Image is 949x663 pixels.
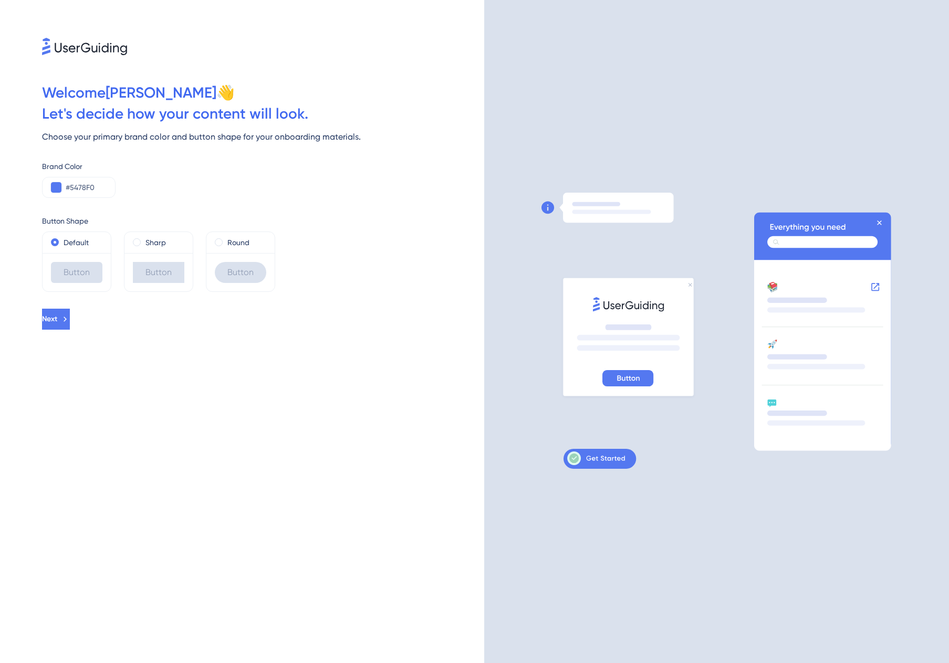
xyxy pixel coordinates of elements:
span: Next [42,313,57,325]
div: Button [51,262,102,283]
div: Button Shape [42,215,484,227]
div: Button [215,262,266,283]
div: Choose your primary brand color and button shape for your onboarding materials. [42,131,484,143]
div: Brand Color [42,160,484,173]
div: Button [133,262,184,283]
div: Welcome [PERSON_NAME] 👋 [42,82,484,103]
label: Sharp [145,236,166,249]
label: Round [227,236,249,249]
label: Default [64,236,89,249]
div: Let ' s decide how your content will look. [42,103,484,124]
button: Next [42,309,70,330]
